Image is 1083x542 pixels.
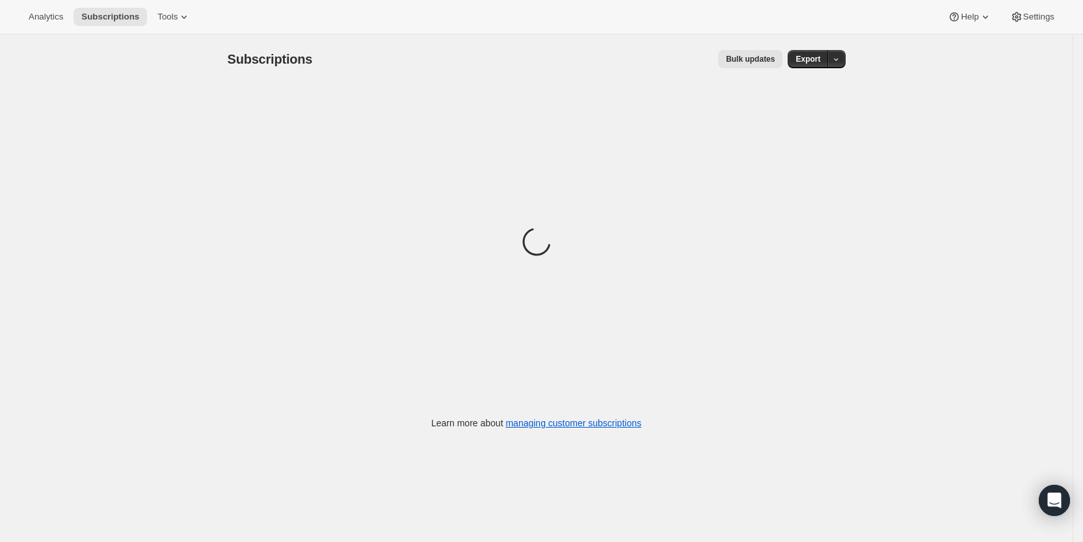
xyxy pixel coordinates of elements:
span: Tools [157,12,178,22]
button: Settings [1002,8,1062,26]
button: Help [940,8,999,26]
span: Settings [1023,12,1054,22]
button: Tools [150,8,198,26]
div: Open Intercom Messenger [1039,485,1070,516]
button: Analytics [21,8,71,26]
button: Bulk updates [718,50,782,68]
span: Export [796,54,820,64]
span: Bulk updates [726,54,775,64]
span: Subscriptions [81,12,139,22]
button: Subscriptions [74,8,147,26]
button: Export [788,50,828,68]
span: Analytics [29,12,63,22]
a: managing customer subscriptions [505,418,641,428]
span: Help [961,12,978,22]
span: Subscriptions [228,52,313,66]
p: Learn more about [431,417,641,430]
